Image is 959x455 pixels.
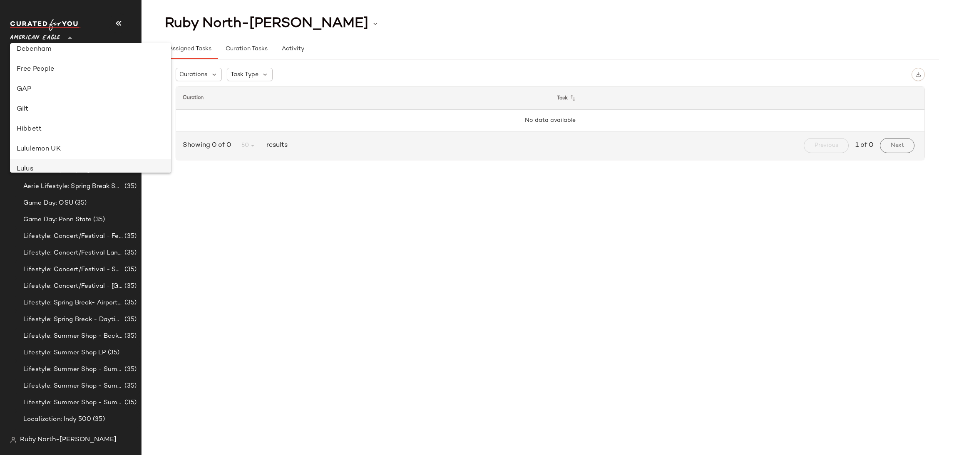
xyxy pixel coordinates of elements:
[17,124,164,134] div: Hibbett
[17,104,164,114] div: Gilt
[263,141,288,151] span: results
[168,46,211,52] span: Assigned Tasks
[123,248,137,258] span: (35)
[17,84,164,94] div: GAP
[23,298,123,308] span: Lifestyle: Spring Break- Airport Style
[23,215,92,225] span: Game Day: Penn State
[176,87,550,110] th: Curation
[225,46,267,52] span: Curation Tasks
[92,431,106,441] span: (35)
[23,381,123,391] span: Lifestyle: Summer Shop - Summer Internship
[855,141,873,151] span: 1 of 0
[23,365,123,374] span: Lifestyle: Summer Shop - Summer Abroad
[23,265,123,274] span: Lifestyle: Concert/Festival - Sporty
[23,431,92,441] span: Localization: Jazz Fest
[550,87,924,110] th: Task
[23,282,123,291] span: Lifestyle: Concert/Festival - [GEOGRAPHIC_DATA]
[91,415,105,424] span: (35)
[176,110,924,131] td: No data available
[23,415,91,424] span: Localization: Indy 500
[123,331,137,341] span: (35)
[183,141,234,151] span: Showing 0 of 0
[17,164,164,174] div: Lulus
[23,232,123,241] span: Lifestyle: Concert/Festival - Femme
[17,144,164,154] div: Lululemon UK
[23,182,123,191] span: Aerie Lifestyle: Spring Break Swimsuits Landing Page
[10,28,60,43] span: American Eagle
[123,265,137,274] span: (35)
[880,138,914,153] button: Next
[23,348,106,358] span: Lifestyle: Summer Shop LP
[17,64,164,74] div: Free People
[231,70,258,79] span: Task Type
[106,348,120,358] span: (35)
[123,365,137,374] span: (35)
[123,282,137,291] span: (35)
[123,315,137,324] span: (35)
[23,331,123,341] span: Lifestyle: Summer Shop - Back to School Essentials
[23,248,123,258] span: Lifestyle: Concert/Festival Landing Page
[179,70,207,79] span: Curations
[915,72,921,77] img: svg%3e
[23,198,73,208] span: Game Day: OSU
[92,215,105,225] span: (35)
[20,435,117,445] span: Ruby North-[PERSON_NAME]
[123,398,137,408] span: (35)
[123,381,137,391] span: (35)
[123,298,137,308] span: (35)
[10,437,17,443] img: svg%3e
[10,19,81,31] img: cfy_white_logo.C9jOOHJF.svg
[23,315,123,324] span: Lifestyle: Spring Break - Daytime Casual
[123,232,137,241] span: (35)
[17,45,164,54] div: Debenham
[890,142,904,149] span: Next
[281,46,304,52] span: Activity
[10,43,171,173] div: undefined-list
[73,198,87,208] span: (35)
[23,398,123,408] span: Lifestyle: Summer Shop - Summer Study Sessions
[165,16,368,32] span: Ruby North-[PERSON_NAME]
[123,182,137,191] span: (35)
